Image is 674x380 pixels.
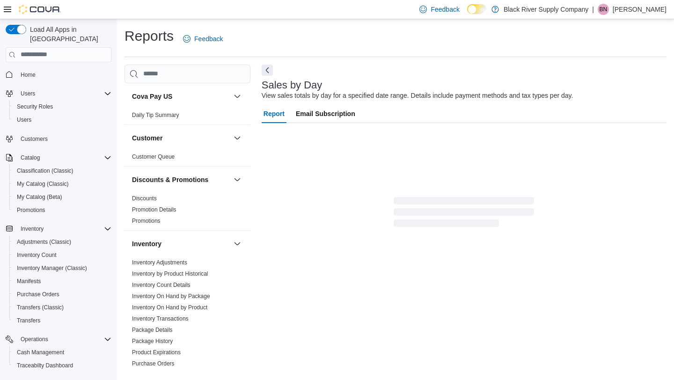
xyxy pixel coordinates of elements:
[132,270,208,277] a: Inventory by Product Historical
[13,114,35,125] a: Users
[13,249,60,261] a: Inventory Count
[132,175,208,184] h3: Discounts & Promotions
[132,282,190,288] a: Inventory Count Details
[9,314,115,327] button: Transfers
[132,360,175,367] a: Purchase Orders
[132,92,230,101] button: Cova Pay US
[431,5,459,14] span: Feedback
[17,116,31,124] span: Users
[9,359,115,372] button: Traceabilty Dashboard
[264,104,285,123] span: Report
[21,90,35,97] span: Users
[17,291,59,298] span: Purchase Orders
[132,315,189,322] a: Inventory Transactions
[17,180,69,188] span: My Catalog (Classic)
[467,14,468,15] span: Dark Mode
[13,205,111,216] span: Promotions
[9,262,115,275] button: Inventory Manager (Classic)
[17,69,111,80] span: Home
[132,349,181,356] span: Product Expirations
[394,199,534,229] span: Loading
[125,151,250,166] div: Customer
[132,239,230,248] button: Inventory
[2,68,115,81] button: Home
[132,133,162,143] h3: Customer
[9,177,115,190] button: My Catalog (Classic)
[17,88,39,99] button: Users
[132,326,173,334] span: Package Details
[26,25,111,44] span: Load All Apps in [GEOGRAPHIC_DATA]
[598,4,609,15] div: Brittany Niles
[17,304,64,311] span: Transfers (Classic)
[17,278,41,285] span: Manifests
[13,101,111,112] span: Security Roles
[592,4,594,15] p: |
[132,133,230,143] button: Customer
[132,153,175,161] span: Customer Queue
[13,249,111,261] span: Inventory Count
[13,315,111,326] span: Transfers
[232,174,243,185] button: Discounts & Promotions
[19,5,61,14] img: Cova
[132,175,230,184] button: Discounts & Promotions
[9,100,115,113] button: Security Roles
[467,4,487,14] input: Dark Mode
[132,195,157,202] a: Discounts
[9,275,115,288] button: Manifests
[132,281,190,289] span: Inventory Count Details
[262,80,322,91] h3: Sales by Day
[132,292,210,300] span: Inventory On Hand by Package
[132,327,173,333] a: Package Details
[132,304,207,311] a: Inventory On Hand by Product
[2,151,115,164] button: Catalog
[17,103,53,110] span: Security Roles
[125,193,250,230] div: Discounts & Promotions
[194,34,223,44] span: Feedback
[13,205,49,216] a: Promotions
[600,4,608,15] span: BN
[13,302,111,313] span: Transfers (Classic)
[9,164,115,177] button: Classification (Classic)
[9,190,115,204] button: My Catalog (Beta)
[232,238,243,249] button: Inventory
[13,276,44,287] a: Manifests
[13,315,44,326] a: Transfers
[21,225,44,233] span: Inventory
[296,104,355,123] span: Email Subscription
[9,204,115,217] button: Promotions
[17,223,111,234] span: Inventory
[132,338,173,344] a: Package History
[13,101,57,112] a: Security Roles
[17,167,73,175] span: Classification (Classic)
[132,360,175,367] span: Purchase Orders
[13,302,67,313] a: Transfers (Classic)
[17,69,39,80] a: Home
[17,349,64,356] span: Cash Management
[13,289,63,300] a: Purchase Orders
[13,360,77,371] a: Traceabilty Dashboard
[13,165,111,176] span: Classification (Classic)
[132,153,175,160] a: Customer Queue
[17,133,51,145] a: Customers
[13,236,111,248] span: Adjustments (Classic)
[13,178,111,190] span: My Catalog (Classic)
[504,4,588,15] p: Black River Supply Company
[21,71,36,79] span: Home
[132,259,187,266] a: Inventory Adjustments
[13,178,73,190] a: My Catalog (Classic)
[2,222,115,235] button: Inventory
[9,113,115,126] button: Users
[17,334,52,345] button: Operations
[2,333,115,346] button: Operations
[132,270,208,278] span: Inventory by Product Historical
[232,91,243,102] button: Cova Pay US
[132,206,176,213] a: Promotion Details
[21,336,48,343] span: Operations
[13,236,75,248] a: Adjustments (Classic)
[17,334,111,345] span: Operations
[17,362,73,369] span: Traceabilty Dashboard
[2,132,115,146] button: Customers
[262,91,573,101] div: View sales totals by day for a specified date range. Details include payment methods and tax type...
